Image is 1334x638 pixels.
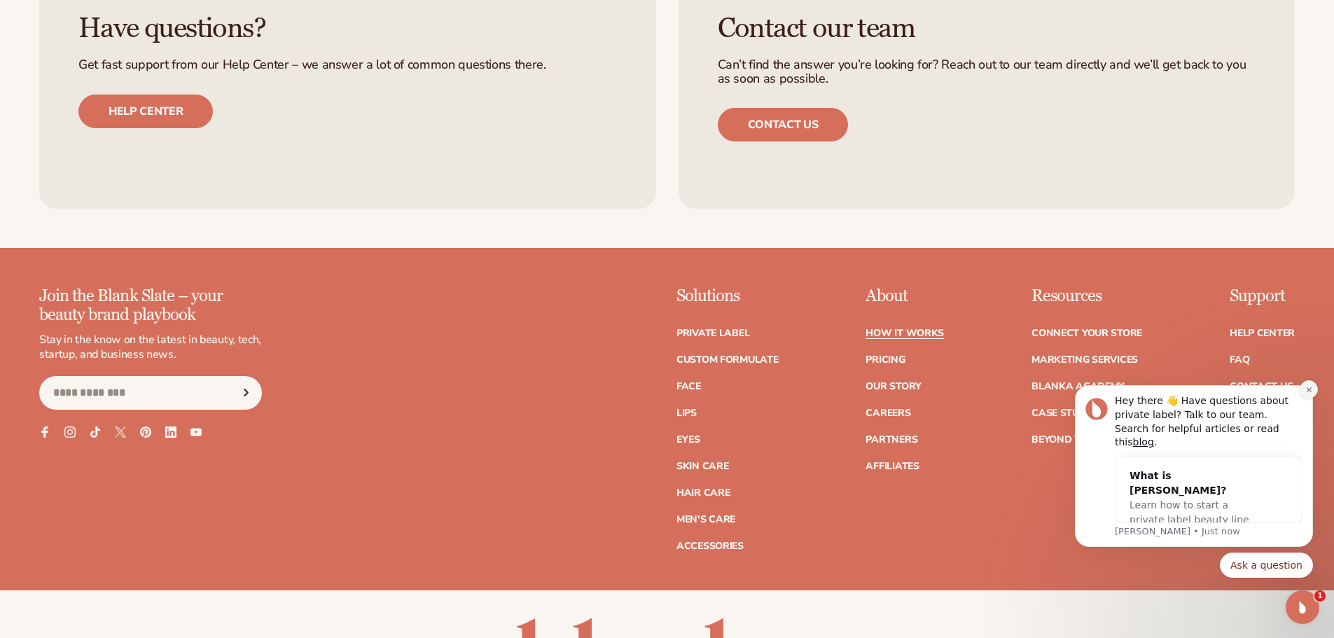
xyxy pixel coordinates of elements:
[676,541,744,551] a: Accessories
[676,408,697,418] a: Lips
[230,376,261,410] button: Subscribe
[676,287,779,305] p: Solutions
[1031,435,1132,445] a: Beyond the brand
[676,355,779,365] a: Custom formulate
[39,333,262,362] p: Stay in the know on the latest in beauty, tech, startup, and business news.
[676,488,730,498] a: Hair Care
[676,382,701,391] a: Face
[676,328,749,338] a: Private label
[39,287,262,324] p: Join the Blank Slate – your beauty brand playbook
[1031,408,1101,418] a: Case Studies
[718,13,1256,44] h3: Contact our team
[1286,590,1319,624] iframe: Intercom live chat
[676,515,735,525] a: Men's Care
[1230,287,1295,305] p: Support
[78,13,617,44] h3: Have questions?
[1054,353,1334,600] iframe: Intercom notifications message
[1230,328,1295,338] a: Help Center
[1031,355,1138,365] a: Marketing services
[866,462,919,471] a: Affiliates
[78,95,213,128] a: Help center
[718,58,1256,86] p: Can’t find the answer you’re looking for? Reach out to our team directly and we’ll get back to yo...
[866,382,921,391] a: Our Story
[866,435,917,445] a: Partners
[866,328,944,338] a: How It Works
[1031,287,1142,305] p: Resources
[866,408,910,418] a: Careers
[718,108,849,141] a: Contact us
[866,355,905,365] a: Pricing
[676,435,700,445] a: Eyes
[676,462,728,471] a: Skin Care
[78,58,617,72] p: Get fast support from our Help Center – we answer a lot of common questions there.
[1314,590,1326,602] span: 1
[866,287,944,305] p: About
[1031,382,1125,391] a: Blanka Academy
[1031,328,1142,338] a: Connect your store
